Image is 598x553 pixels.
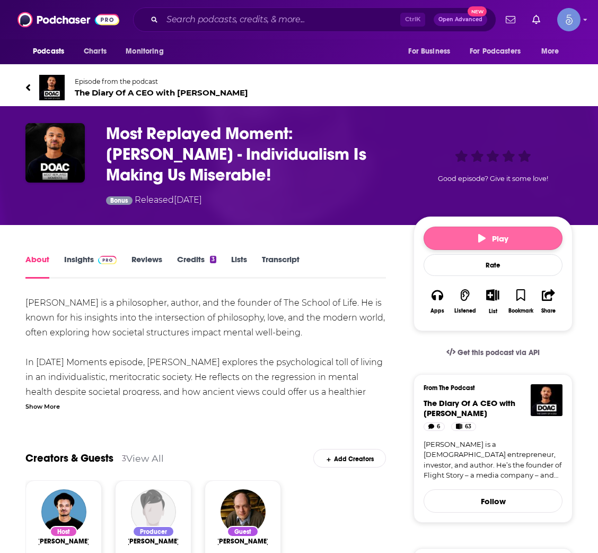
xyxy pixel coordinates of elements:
[131,489,176,534] img: Jack Sylvester
[17,10,119,30] img: Podchaser - Follow, Share and Rate Podcasts
[106,123,397,185] h1: Most Replayed Moment: Alain de Botton - Individualism Is Making Us Miserable!
[216,537,269,546] a: Alain de Botton
[451,422,476,431] a: 63
[400,13,425,27] span: Ctrl K
[468,6,487,16] span: New
[479,282,507,321] div: Show More ButtonList
[424,398,515,418] span: The Diary Of A CEO with [PERSON_NAME]
[98,256,117,264] img: Podchaser Pro
[478,234,508,244] span: Play
[231,254,247,279] a: Lists
[122,454,126,463] div: 3
[451,282,479,321] button: Listened
[489,308,497,315] div: List
[424,422,445,431] a: 6
[541,308,556,314] div: Share
[541,44,559,59] span: More
[531,384,562,416] img: The Diary Of A CEO with Steven Bartlett
[75,88,248,98] span: The Diary Of A CEO with [PERSON_NAME]
[33,44,64,59] span: Podcasts
[438,175,548,183] span: Good episode? Give it some love!
[126,44,163,59] span: Monitoring
[84,44,107,59] span: Charts
[39,75,65,100] img: The Diary Of A CEO with Steven Bartlett
[110,197,128,204] span: Bonus
[534,41,573,62] button: open menu
[133,526,174,537] div: Producer
[424,254,562,276] div: Rate
[25,452,113,465] a: Creators & Guests
[25,254,49,279] a: About
[77,41,113,62] a: Charts
[127,537,180,546] a: Jack Sylvester
[216,537,269,546] span: [PERSON_NAME]
[482,289,504,301] button: Show More Button
[25,41,78,62] button: open menu
[465,421,471,432] span: 63
[227,526,259,537] div: Guest
[313,449,386,468] div: Add Creators
[25,123,85,183] img: Most Replayed Moment: Alain de Botton - Individualism Is Making Us Miserable!
[262,254,300,279] a: Transcript
[458,348,540,357] span: Get this podcast via API
[424,489,562,513] button: Follow
[401,41,463,62] button: open menu
[502,11,520,29] a: Show notifications dropdown
[437,421,440,432] span: 6
[133,7,496,32] div: Search podcasts, credits, & more...
[424,398,515,418] a: The Diary Of A CEO with Steven Bartlett
[37,537,90,546] a: Steven Bartlett
[210,256,216,263] div: 3
[162,11,400,28] input: Search podcasts, credits, & more...
[470,44,521,59] span: For Podcasters
[221,489,266,534] img: Alain de Botton
[463,41,536,62] button: open menu
[508,308,533,314] div: Bookmark
[25,75,573,100] a: The Diary Of A CEO with Steven BartlettEpisode from the podcastThe Diary Of A CEO with [PERSON_NAME]
[37,537,90,546] span: [PERSON_NAME]
[408,44,450,59] span: For Business
[557,8,581,31] button: Show profile menu
[535,282,562,321] button: Share
[528,11,544,29] a: Show notifications dropdown
[438,17,482,22] span: Open Advanced
[430,308,444,314] div: Apps
[424,282,451,321] button: Apps
[106,194,202,208] div: Released [DATE]
[126,453,164,464] a: View All
[424,227,562,250] button: Play
[64,254,117,279] a: InsightsPodchaser Pro
[507,282,534,321] button: Bookmark
[557,8,581,31] span: Logged in as Spiral5-G1
[424,439,562,481] a: [PERSON_NAME] is a [DEMOGRAPHIC_DATA] entrepreneur, investor, and author. He’s the founder of Fli...
[41,489,86,534] img: Steven Bartlett
[127,537,180,546] span: [PERSON_NAME]
[424,384,554,392] h3: From The Podcast
[454,308,476,314] div: Listened
[118,41,177,62] button: open menu
[434,13,487,26] button: Open AdvancedNew
[50,526,77,537] div: Host
[438,340,548,366] a: Get this podcast via API
[25,296,386,548] div: [PERSON_NAME] is a philosopher, author, and the founder of The School of Life. He is known for hi...
[131,254,162,279] a: Reviews
[177,254,216,279] a: Credits3
[557,8,581,31] img: User Profile
[75,77,248,85] span: Episode from the podcast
